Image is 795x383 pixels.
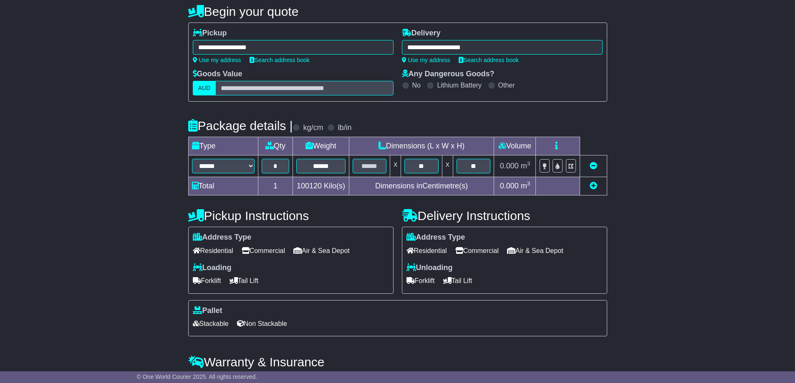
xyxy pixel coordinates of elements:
[137,373,257,380] span: © One World Courier 2025. All rights reserved.
[258,177,293,195] td: 1
[402,209,607,223] h4: Delivery Instructions
[412,81,421,89] label: No
[188,355,607,369] h4: Warranty & Insurance
[521,182,530,190] span: m
[437,81,482,89] label: Lithium Battery
[193,263,232,273] label: Loading
[188,137,258,155] td: Type
[402,29,441,38] label: Delivery
[193,29,227,38] label: Pickup
[242,244,285,257] span: Commercial
[230,274,259,287] span: Tail Lift
[188,5,607,18] h4: Begin your quote
[188,119,293,133] h4: Package details |
[402,57,450,63] a: Use my address
[349,137,494,155] td: Dimensions (L x W x H)
[521,162,530,170] span: m
[406,274,435,287] span: Forklift
[293,137,349,155] td: Weight
[193,244,233,257] span: Residential
[442,155,453,177] td: x
[258,137,293,155] td: Qty
[237,317,287,330] span: Non Stackable
[498,81,515,89] label: Other
[250,57,310,63] a: Search address book
[527,180,530,187] sup: 3
[390,155,401,177] td: x
[459,57,519,63] a: Search address book
[590,162,597,170] a: Remove this item
[303,123,323,133] label: kg/cm
[293,244,350,257] span: Air & Sea Depot
[193,70,242,79] label: Goods Value
[193,81,216,95] label: AUD
[443,274,472,287] span: Tail Lift
[590,182,597,190] a: Add new item
[193,57,241,63] a: Use my address
[527,160,530,167] sup: 3
[402,70,495,79] label: Any Dangerous Goods?
[297,182,322,190] span: 100120
[193,317,229,330] span: Stackable
[455,244,499,257] span: Commercial
[406,233,465,242] label: Address Type
[338,123,351,133] label: lb/in
[500,162,519,170] span: 0.000
[494,137,536,155] td: Volume
[406,244,447,257] span: Residential
[293,177,349,195] td: Kilo(s)
[406,263,453,273] label: Unloading
[188,177,258,195] td: Total
[349,177,494,195] td: Dimensions in Centimetre(s)
[188,209,394,223] h4: Pickup Instructions
[193,233,252,242] label: Address Type
[193,306,222,315] label: Pallet
[507,244,563,257] span: Air & Sea Depot
[193,274,221,287] span: Forklift
[500,182,519,190] span: 0.000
